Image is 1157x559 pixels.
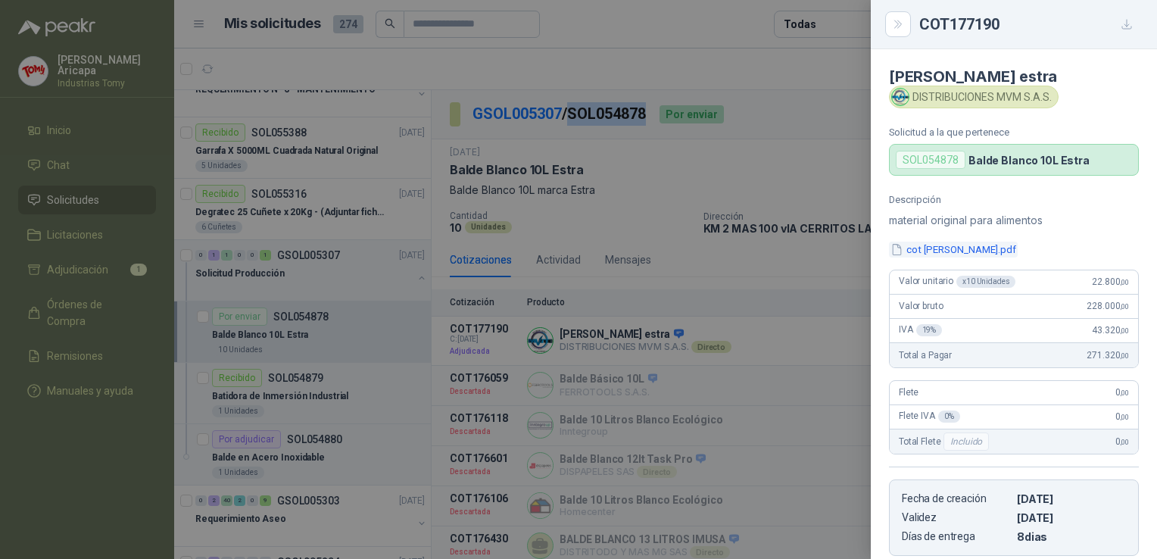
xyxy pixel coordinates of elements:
[899,276,1015,288] span: Valor unitario
[916,324,943,336] div: 19 %
[1017,511,1126,524] p: [DATE]
[1120,326,1129,335] span: ,00
[899,324,942,336] span: IVA
[889,211,1139,230] p: material original para alimentos
[1092,276,1129,287] span: 22.800
[1092,325,1129,336] span: 43.320
[892,89,909,105] img: Company Logo
[902,492,1011,505] p: Fecha de creación
[1087,350,1129,361] span: 271.320
[943,433,989,451] div: Incluido
[899,301,943,311] span: Valor bruto
[902,530,1011,543] p: Días de entrega
[889,15,907,33] button: Close
[1017,492,1126,505] p: [DATE]
[1120,389,1129,397] span: ,00
[889,242,1018,258] button: cot [PERSON_NAME].pdf
[1120,351,1129,360] span: ,00
[1115,411,1129,422] span: 0
[938,411,960,423] div: 0 %
[899,411,960,423] span: Flete IVA
[889,86,1059,108] div: DISTRIBUCIONES MVM S.A.S.
[899,350,952,361] span: Total a Pagar
[899,433,992,451] span: Total Flete
[1120,278,1129,286] span: ,00
[1120,302,1129,311] span: ,00
[889,67,1139,86] h4: [PERSON_NAME] estra
[899,387,918,398] span: Flete
[896,151,965,169] div: SOL054878
[968,154,1090,167] p: Balde Blanco 10L Estra
[1087,301,1129,311] span: 228.000
[956,276,1015,288] div: x 10 Unidades
[1120,438,1129,446] span: ,00
[1115,387,1129,398] span: 0
[1120,413,1129,421] span: ,00
[1115,436,1129,447] span: 0
[889,194,1139,205] p: Descripción
[919,12,1139,36] div: COT177190
[1017,530,1126,543] p: 8 dias
[902,511,1011,524] p: Validez
[889,126,1139,138] p: Solicitud a la que pertenece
